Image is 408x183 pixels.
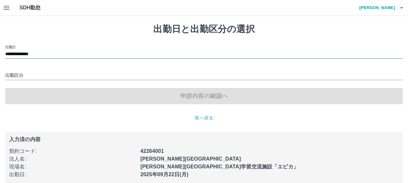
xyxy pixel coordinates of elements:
[140,164,298,169] b: [PERSON_NAME][GEOGRAPHIC_DATA]学習交流施設「エピカ」
[9,163,136,171] p: 現場名 :
[9,155,136,163] p: 法人名 :
[9,171,136,178] p: 出勤日 :
[140,156,241,162] b: [PERSON_NAME][GEOGRAPHIC_DATA]
[9,137,399,142] p: 入力済の内容
[140,148,164,154] b: 42264001
[140,172,188,177] b: 2025年09月22日(月)
[5,115,403,121] p: 前へ戻る
[9,147,136,155] p: 契約コード :
[5,44,16,49] label: 出勤日
[5,24,403,35] h1: 出勤日と出勤区分の選択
